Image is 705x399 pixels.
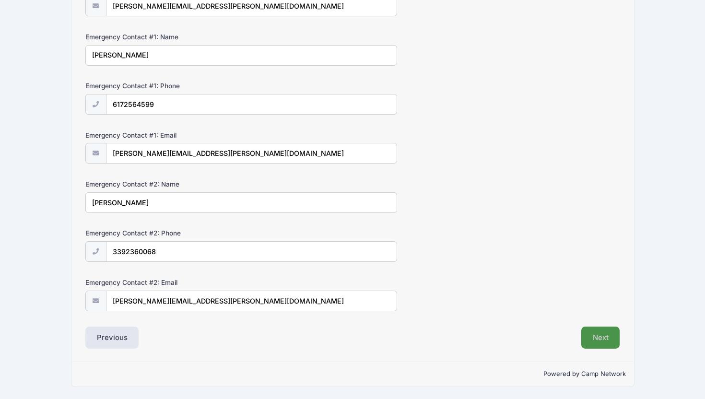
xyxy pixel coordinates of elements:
[581,327,620,349] button: Next
[106,143,397,164] input: email@email.com
[79,369,626,379] p: Powered by Camp Network
[85,32,264,42] label: Emergency Contact #1: Name
[85,278,264,287] label: Emergency Contact #2: Email
[85,81,264,91] label: Emergency Contact #1: Phone
[106,94,397,115] input: (xxx) xxx-xxxx
[106,291,397,311] input: email@email.com
[85,130,264,140] label: Emergency Contact #1: Email
[85,228,264,238] label: Emergency Contact #2: Phone
[85,327,139,349] button: Previous
[85,179,264,189] label: Emergency Contact #2: Name
[106,241,397,262] input: (xxx) xxx-xxxx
